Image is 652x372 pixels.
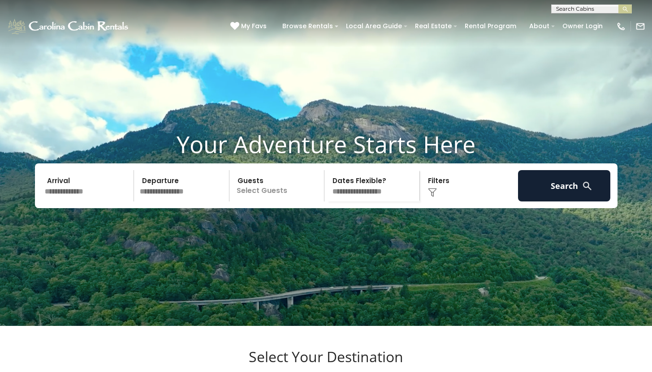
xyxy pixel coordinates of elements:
[230,21,269,31] a: My Favs
[341,19,406,33] a: Local Area Guide
[278,19,337,33] a: Browse Rentals
[241,21,267,31] span: My Favs
[616,21,626,31] img: phone-regular-white.png
[525,19,554,33] a: About
[7,130,645,158] h1: Your Adventure Starts Here
[428,188,437,197] img: filter--v1.png
[635,21,645,31] img: mail-regular-white.png
[582,180,593,192] img: search-regular-white.png
[558,19,607,33] a: Owner Login
[232,170,324,201] p: Select Guests
[410,19,456,33] a: Real Estate
[7,17,131,35] img: White-1-1-2.png
[518,170,611,201] button: Search
[460,19,521,33] a: Rental Program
